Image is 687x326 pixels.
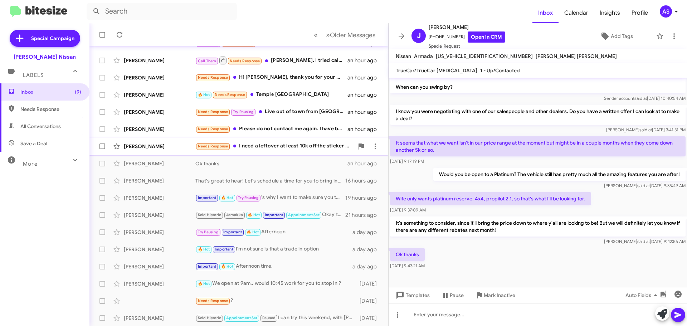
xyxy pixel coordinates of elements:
[75,88,81,96] span: (9)
[23,72,44,78] span: Labels
[265,213,283,217] span: Important
[469,289,521,302] button: Mark Inactive
[396,53,411,59] span: Nissan
[429,43,505,50] span: Special Request
[124,263,195,270] div: [PERSON_NAME]
[195,56,347,65] div: [PERSON_NAME]. I tried calling you. I'm still interested in selling the truck. Please give me a c...
[195,314,356,322] div: I can try this weekend, with [PERSON_NAME]. I don't have a time though
[654,5,679,18] button: AS
[195,177,345,184] div: That's great to hear! Let's schedule a time for you to bring in your vehicle for a cash offer. Wh...
[532,3,559,23] a: Inbox
[594,3,626,23] a: Insights
[20,123,61,130] span: All Conversations
[198,127,228,131] span: Needs Response
[226,213,243,217] span: Jamakka
[262,316,276,320] span: Paused
[536,53,617,59] span: [PERSON_NAME] [PERSON_NAME]
[198,59,216,63] span: Call Them
[417,30,421,42] span: J
[14,53,76,60] div: [PERSON_NAME] Nissan
[396,67,477,74] span: TrueCar/TrueCar [MEDICAL_DATA]
[626,3,654,23] a: Profile
[637,239,650,244] span: said at
[310,28,380,42] nav: Page navigation example
[247,230,259,234] span: 🔥 Hot
[198,213,221,217] span: Sold Historic
[356,280,383,287] div: [DATE]
[195,91,347,99] div: Temple [GEOGRAPHIC_DATA]
[198,195,216,200] span: Important
[195,142,354,150] div: I need a leftover at least 10k off the sticker price when you have a bargain lmk
[606,127,686,132] span: [PERSON_NAME] [DATE] 3:41:31 PM
[390,263,425,268] span: [DATE] 9:43:21 AM
[124,57,195,64] div: [PERSON_NAME]
[230,59,260,63] span: Needs Response
[484,289,515,302] span: Mark Inactive
[124,74,195,81] div: [PERSON_NAME]
[198,230,219,234] span: Try Pausing
[414,53,433,59] span: Armada
[604,96,686,101] span: Sender account [DATE] 10:40:54 AM
[223,230,242,234] span: Important
[390,216,686,237] p: It's something to consider, since it'll bring the price down to where y'all are looking to be! Bu...
[195,73,347,82] div: Hi [PERSON_NAME], thank you for your message. Our plan on purchasing another car has changed, del...
[450,289,464,302] span: Pause
[559,3,594,23] a: Calendar
[198,298,228,303] span: Needs Response
[20,140,47,147] span: Save a Deal
[390,159,424,164] span: [DATE] 9:17:19 PM
[124,160,195,167] div: [PERSON_NAME]
[195,211,345,219] div: Okay thanks
[389,289,435,302] button: Templates
[31,35,74,42] span: Special Campaign
[625,289,660,302] span: Auto Fields
[330,31,375,39] span: Older Messages
[195,279,356,288] div: We open at 9am.. would 10:45 work for you to stop in ?
[10,30,80,47] a: Special Campaign
[23,161,38,167] span: More
[195,108,347,116] div: Live out of town from [GEOGRAPHIC_DATA].
[195,262,352,271] div: Afternoon time.
[198,264,216,269] span: Important
[345,211,383,219] div: 21 hours ago
[124,211,195,219] div: [PERSON_NAME]
[611,30,633,43] span: Add Tags
[124,246,195,253] div: [PERSON_NAME]
[322,28,380,42] button: Next
[221,264,233,269] span: 🔥 Hot
[347,74,383,81] div: an hour ago
[435,289,469,302] button: Pause
[124,108,195,116] div: [PERSON_NAME]
[390,248,425,261] p: Ok thanks
[215,92,245,97] span: Needs Response
[604,239,686,244] span: [PERSON_NAME] [DATE] 9:42:56 AM
[198,144,228,149] span: Needs Response
[20,88,81,96] span: Inbox
[195,194,345,202] div: 's why I want to make sure you take advantage of it!
[637,183,650,188] span: said at
[198,110,228,114] span: Needs Response
[226,316,258,320] span: Appointment Set
[390,207,426,213] span: [DATE] 9:37:09 AM
[124,126,195,133] div: [PERSON_NAME]
[248,213,260,217] span: 🔥 Hot
[233,110,254,114] span: Try Pausing
[390,192,591,205] p: Wife only wants platinum reserve, 4x4, propilot 2.1, so that's what I'll be looking for.
[195,125,347,133] div: Please do not contact me again. I have been receiving messages from you and another of your sales...
[198,316,221,320] span: Sold Historic
[124,280,195,287] div: [PERSON_NAME]
[347,57,383,64] div: an hour ago
[347,108,383,116] div: an hour ago
[288,213,320,217] span: Appointment Set
[198,75,228,80] span: Needs Response
[579,30,653,43] button: Add Tags
[480,67,520,74] span: 1 - Up/Contacted
[198,281,210,286] span: 🔥 Hot
[352,229,383,236] div: a day ago
[347,91,383,98] div: an hour ago
[124,229,195,236] div: [PERSON_NAME]
[660,5,672,18] div: AS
